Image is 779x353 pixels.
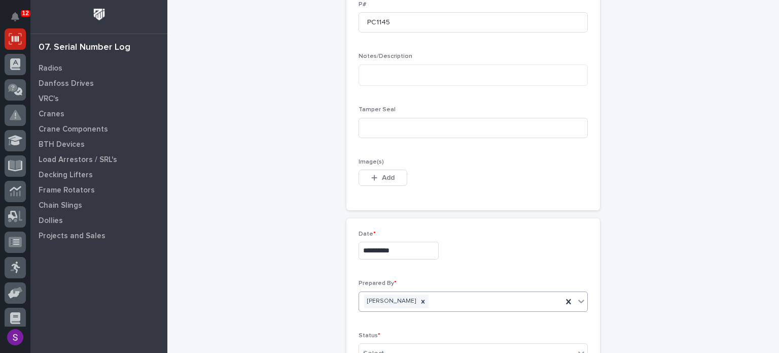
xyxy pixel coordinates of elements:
[359,231,376,237] span: Date
[39,216,63,226] p: Dollies
[39,171,93,180] p: Decking Lifters
[382,173,395,182] span: Add
[39,125,108,134] p: Crane Components
[5,6,26,27] button: Notifications
[364,295,417,308] div: [PERSON_NAME]
[13,12,26,28] div: Notifications12
[359,159,384,165] span: Image(s)
[30,167,167,182] a: Decking Lifters
[30,213,167,228] a: Dollies
[359,280,397,286] span: Prepared By
[30,76,167,91] a: Danfoss Drives
[30,228,167,243] a: Projects and Sales
[39,140,85,149] p: BTH Devices
[90,5,109,24] img: Workspace Logo
[22,10,29,17] p: 12
[30,137,167,152] a: BTH Devices
[39,42,130,53] div: 07. Serial Number Log
[39,79,94,88] p: Danfoss Drives
[359,107,396,113] span: Tamper Seal
[30,198,167,213] a: Chain Slings
[39,201,82,210] p: Chain Slings
[30,182,167,198] a: Frame Rotators
[30,60,167,76] a: Radios
[5,327,26,348] button: users-avatar
[359,53,412,59] span: Notes/Description
[359,170,407,186] button: Add
[39,94,59,104] p: VRC's
[39,186,95,195] p: Frame Rotators
[39,110,64,119] p: Cranes
[30,152,167,167] a: Load Arrestors / SRL's
[39,155,117,165] p: Load Arrestors / SRL's
[30,106,167,121] a: Cranes
[30,121,167,137] a: Crane Components
[39,64,62,73] p: Radios
[359,2,366,8] span: P#
[39,232,105,241] p: Projects and Sales
[359,333,380,339] span: Status
[30,91,167,106] a: VRC's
